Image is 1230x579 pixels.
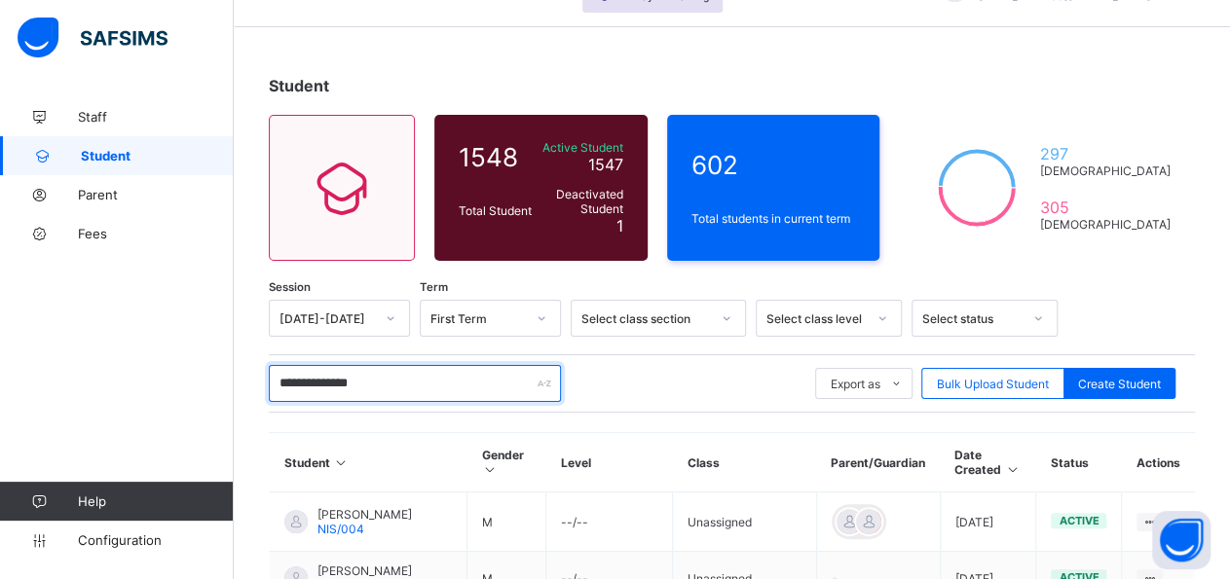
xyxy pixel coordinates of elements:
td: Unassigned [673,492,816,552]
th: Actions [1122,433,1195,492]
span: 602 [691,150,856,180]
span: Term [420,280,448,294]
span: 297 [1040,144,1171,163]
span: 1 [616,216,623,235]
th: Parent/Guardian [816,433,940,492]
span: [PERSON_NAME] [317,563,412,578]
span: [DEMOGRAPHIC_DATA] [1040,163,1171,178]
span: [PERSON_NAME] [317,507,412,522]
span: Create Student [1078,377,1161,391]
span: Fees [78,226,234,241]
span: Deactivated Student [541,187,623,216]
img: safsims [18,18,168,58]
span: Configuration [78,532,233,548]
div: Select class level [766,311,866,326]
span: active [1059,514,1099,527]
span: Session [269,280,311,294]
th: Status [1036,433,1122,492]
span: Staff [78,109,234,125]
i: Sort in Ascending Order [481,462,498,477]
button: Open asap [1152,511,1211,569]
th: Date Created [940,433,1036,492]
div: Select class section [581,311,710,326]
th: Student [270,433,467,492]
th: Gender [466,433,545,492]
div: [DATE]-[DATE] [280,311,374,326]
th: Class [673,433,816,492]
span: Help [78,493,233,509]
span: NIS/004 [317,522,364,536]
span: Student [81,148,234,163]
th: Level [546,433,673,492]
td: M [466,492,545,552]
span: 305 [1040,198,1171,217]
td: [DATE] [940,492,1036,552]
i: Sort in Ascending Order [333,455,350,470]
span: 1548 [459,142,532,172]
span: Bulk Upload Student [937,377,1049,391]
span: Parent [78,187,234,202]
i: Sort in Ascending Order [1004,462,1021,477]
div: First Term [430,311,525,326]
span: [DEMOGRAPHIC_DATA] [1040,217,1171,232]
span: 1547 [588,155,623,174]
span: Active Student [541,140,623,155]
td: --/-- [546,492,673,552]
div: Total Student [454,199,537,223]
span: Student [269,76,329,95]
div: Select status [922,311,1022,326]
span: Export as [831,377,880,391]
span: Total students in current term [691,211,856,226]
